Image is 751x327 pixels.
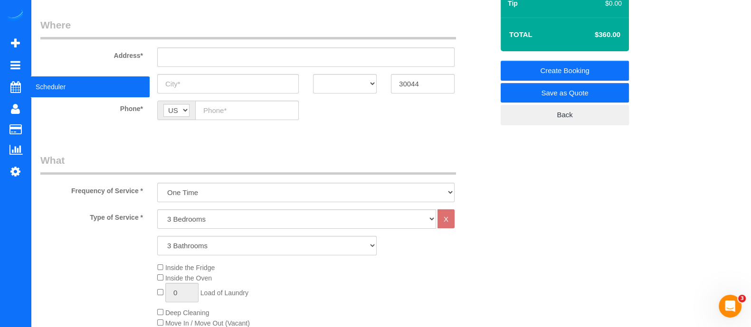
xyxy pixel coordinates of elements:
[33,209,150,222] label: Type of Service *
[31,76,150,98] span: Scheduler
[40,18,456,39] legend: Where
[6,9,25,23] img: Automaid Logo
[738,295,746,302] span: 3
[501,83,629,103] a: Save as Quote
[566,31,620,39] h4: $360.00
[501,61,629,81] a: Create Booking
[33,47,150,60] label: Address*
[719,295,741,318] iframe: Intercom live chat
[165,274,212,282] span: Inside the Oven
[501,105,629,125] a: Back
[391,74,455,93] input: Zip Code*
[165,264,215,271] span: Inside the Fridge
[33,183,150,196] label: Frequency of Service *
[195,101,299,120] input: Phone*
[165,309,209,317] span: Deep Cleaning
[165,319,250,327] span: Move In / Move Out (Vacant)
[157,74,299,93] input: City*
[509,30,532,38] strong: Total
[33,101,150,113] label: Phone*
[200,289,248,297] span: Load of Laundry
[40,153,456,175] legend: What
